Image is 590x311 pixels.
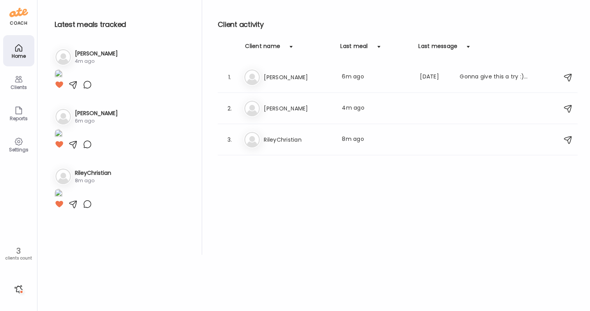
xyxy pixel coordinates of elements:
[264,135,332,144] h3: RileyChristian
[75,117,118,124] div: 6m ago
[55,49,71,65] img: bg-avatar-default.svg
[5,116,33,121] div: Reports
[418,42,457,55] div: Last message
[75,169,111,177] h3: RileyChristian
[342,104,411,113] div: 4m ago
[340,42,368,55] div: Last meal
[244,101,260,116] img: bg-avatar-default.svg
[55,169,71,184] img: bg-avatar-default.svg
[264,73,332,82] h3: [PERSON_NAME]
[342,135,411,144] div: 8m ago
[55,19,189,30] h2: Latest meals tracked
[75,50,118,58] h3: [PERSON_NAME]
[5,85,33,90] div: Clients
[5,147,33,152] div: Settings
[3,246,34,256] div: 3
[9,6,28,19] img: ate
[244,132,260,148] img: bg-avatar-default.svg
[75,109,118,117] h3: [PERSON_NAME]
[225,104,234,113] div: 2.
[55,189,62,199] img: images%2F0Y4bWpMhlRNX09ybTAqeUZ9kjce2%2FkZc8MN8sKFihbjk98DHs%2FwvSjX2NDHRSjeIkkDk3E_1080
[244,69,260,85] img: bg-avatar-default.svg
[10,20,27,27] div: coach
[245,42,280,55] div: Client name
[420,73,450,82] div: [DATE]
[225,73,234,82] div: 1.
[75,58,118,65] div: 4m ago
[342,73,411,82] div: 6m ago
[5,53,33,59] div: Home
[225,135,234,144] div: 3.
[264,104,332,113] h3: [PERSON_NAME]
[218,19,578,30] h2: Client activity
[460,73,528,82] div: Gonna give this a try :). Will see how it goes. Still looking around.
[75,177,111,184] div: 8m ago
[55,109,71,124] img: bg-avatar-default.svg
[3,256,34,261] div: clients count
[55,129,62,140] img: images%2F9m0wo3u4xiOiSyzKak2CrNyhZrr2%2FCkaKmriAdjJr3bYRyPkq%2FfcxNSP3mB7jNJCbZ3NiI_1080
[55,69,62,80] img: images%2FaKA3qwz9oIT3bYHDbGi0vspnEph2%2FBJlL7bCqDmm5mAWJpuI4%2FkJ2PQ8nW46n1UULEFZub_1080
